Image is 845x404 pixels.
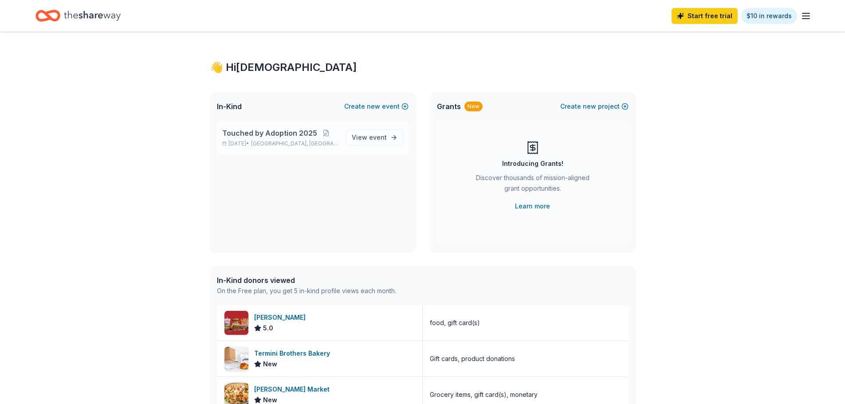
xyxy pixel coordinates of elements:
a: Learn more [515,201,550,212]
div: Discover thousands of mission-aligned grant opportunities. [472,173,593,197]
img: Image for Portillo's [224,311,248,335]
span: 5.0 [263,323,273,333]
span: Touched by Adoption 2025 [222,128,317,138]
button: Createnewproject [560,101,629,112]
img: Image for Termini Brothers Bakery [224,347,248,371]
div: 👋 Hi [DEMOGRAPHIC_DATA] [210,60,636,75]
span: New [263,359,277,369]
div: [PERSON_NAME] [254,312,309,323]
p: [DATE] • [222,140,339,147]
span: In-Kind [217,101,242,112]
div: Termini Brothers Bakery [254,348,334,359]
div: Gift cards, product donations [430,353,515,364]
span: event [369,133,387,141]
span: new [583,101,596,112]
a: $10 in rewards [741,8,797,24]
div: food, gift card(s) [430,318,480,328]
a: Start free trial [672,8,738,24]
button: Createnewevent [344,101,409,112]
div: Introducing Grants! [502,158,563,169]
span: new [367,101,380,112]
div: Grocery items, gift card(s), monetary [430,389,538,400]
a: Home [35,5,121,26]
a: View event [346,129,403,145]
div: In-Kind donors viewed [217,275,396,286]
span: [GEOGRAPHIC_DATA], [GEOGRAPHIC_DATA] [251,140,338,147]
div: On the Free plan, you get 5 in-kind profile views each month. [217,286,396,296]
div: [PERSON_NAME] Market [254,384,333,395]
span: View [352,132,387,143]
div: New [464,102,483,111]
span: Grants [437,101,461,112]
